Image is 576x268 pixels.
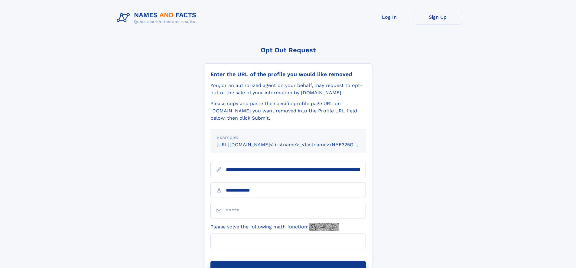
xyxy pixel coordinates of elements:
img: Logo Names and Facts [114,10,201,26]
div: Opt Out Request [204,46,372,54]
a: Sign Up [414,10,462,24]
a: Log In [365,10,414,24]
div: Please copy and paste the specific profile page URL on [DOMAIN_NAME] you want removed into the Pr... [210,100,366,122]
div: You, or an authorized agent on your behalf, may request to opt-out of the sale of your informatio... [210,82,366,96]
small: [URL][DOMAIN_NAME]<firstname>_<lastname>/NAF325G-xxxxxxxx [216,142,377,147]
div: Example: [216,134,360,141]
div: Enter the URL of the profile you would like removed [210,71,366,78]
label: Please solve the following math function: [210,223,339,231]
